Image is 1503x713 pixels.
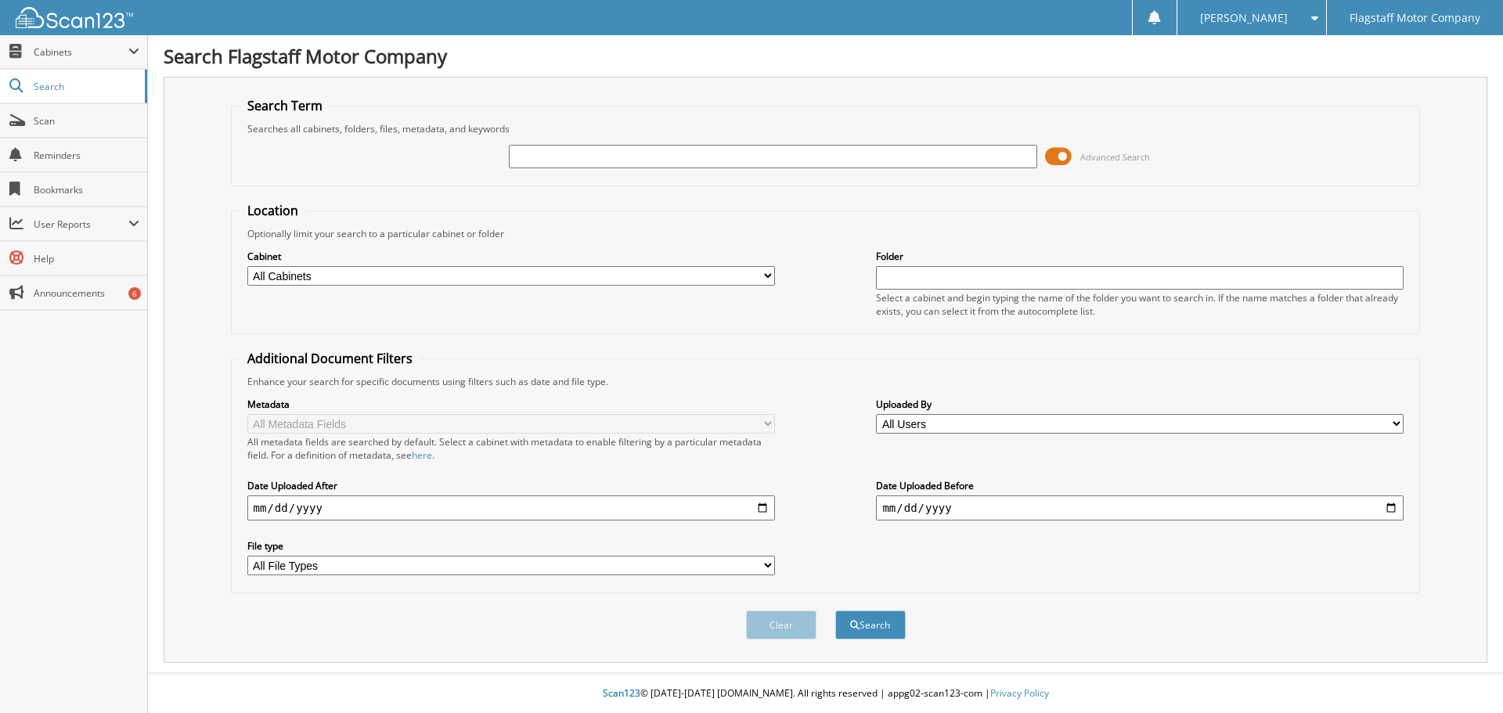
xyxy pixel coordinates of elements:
label: File type [247,539,775,553]
span: [PERSON_NAME] [1200,13,1288,23]
span: Bookmarks [34,183,139,196]
span: Advanced Search [1080,151,1150,163]
iframe: Chat Widget [1425,638,1503,713]
button: Clear [746,610,816,639]
span: Scan123 [603,686,640,700]
div: All metadata fields are searched by default. Select a cabinet with metadata to enable filtering b... [247,435,775,462]
div: Enhance your search for specific documents using filters such as date and file type. [240,375,1412,388]
div: 6 [128,287,141,300]
img: scan123-logo-white.svg [16,7,133,28]
span: Cabinets [34,45,128,59]
a: Privacy Policy [990,686,1049,700]
a: here [412,448,432,462]
legend: Location [240,202,306,219]
label: Metadata [247,398,775,411]
div: Select a cabinet and begin typing the name of the folder you want to search in. If the name match... [876,291,1404,318]
label: Uploaded By [876,398,1404,411]
div: Optionally limit your search to a particular cabinet or folder [240,227,1412,240]
span: User Reports [34,218,128,231]
label: Folder [876,250,1404,263]
label: Cabinet [247,250,775,263]
div: © [DATE]-[DATE] [DOMAIN_NAME]. All rights reserved | appg02-scan123-com | [148,675,1503,713]
span: Search [34,80,137,93]
span: Flagstaff Motor Company [1350,13,1480,23]
legend: Search Term [240,97,330,114]
input: end [876,495,1404,520]
label: Date Uploaded After [247,479,775,492]
legend: Additional Document Filters [240,350,420,367]
span: Help [34,252,139,265]
label: Date Uploaded Before [876,479,1404,492]
span: Scan [34,114,139,128]
button: Search [835,610,906,639]
h1: Search Flagstaff Motor Company [164,43,1487,69]
span: Reminders [34,149,139,162]
div: Searches all cabinets, folders, files, metadata, and keywords [240,122,1412,135]
span: Announcements [34,286,139,300]
input: start [247,495,775,520]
